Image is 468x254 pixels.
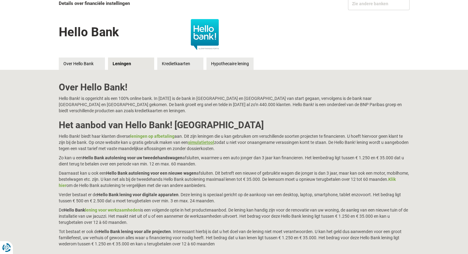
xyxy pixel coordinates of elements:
b: Het aanbod van Hello Bank! [GEOGRAPHIC_DATA] [59,120,264,130]
p: Hello Bank! biedt haar klanten diverse aan. Dit zijn leningen die u kan gebruiken om verschillend... [59,133,410,152]
p: Zo kan u een afsluiten, waarmee u een auto jonger dan 3 jaar kan financieren. Het leenbedrag ligt... [59,155,410,167]
p: Tot bestaat er ook de . Interessant hierbij is dat u het doel van de lening niet moet verantwoord... [59,228,410,247]
a: Klik hier [59,177,396,188]
a: Leningen [108,58,154,70]
img: Hello Bank [174,19,236,50]
b: Hello Bank lening voor digitale apparaten [97,192,178,197]
a: lening voor werkzaamheden [85,208,140,212]
a: simulatietool [188,140,214,145]
b: Hello Bank [64,208,140,212]
p: Verder bestaat er de . Deze lening is speciaal gericht op de aankoop van een desktop, laptop, sma... [59,192,410,204]
a: Kredietkaarten [157,58,203,70]
a: Hypothecaire lening [206,58,254,70]
p: Hello Bank! is opgericht als een 100% online bank. In [DATE] is de bank in [GEOGRAPHIC_DATA] en [... [59,95,410,114]
h1: Hello Bank [59,21,119,44]
b: Hello Bank lening voor alle projecten [99,229,171,234]
a: leningen op afbetaling [130,134,174,139]
b: Over Hello Bank! [59,82,127,93]
p: Daarnaast kan u ook een afsluiten. Dit betreft een nieuwe of gebruikte wagen die jonger is dan 3 ... [59,170,410,189]
b: Hello Bank autolening voor uw tweedehandswagen [83,155,182,160]
a: Over Hello Bank [59,58,105,70]
p: De is een volgende optie in het productenaanbod. De lening kan handig zijn voor de renovatie van ... [59,207,410,225]
b: Hello Bank autolening voor een nieuwe wagen [106,171,196,176]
